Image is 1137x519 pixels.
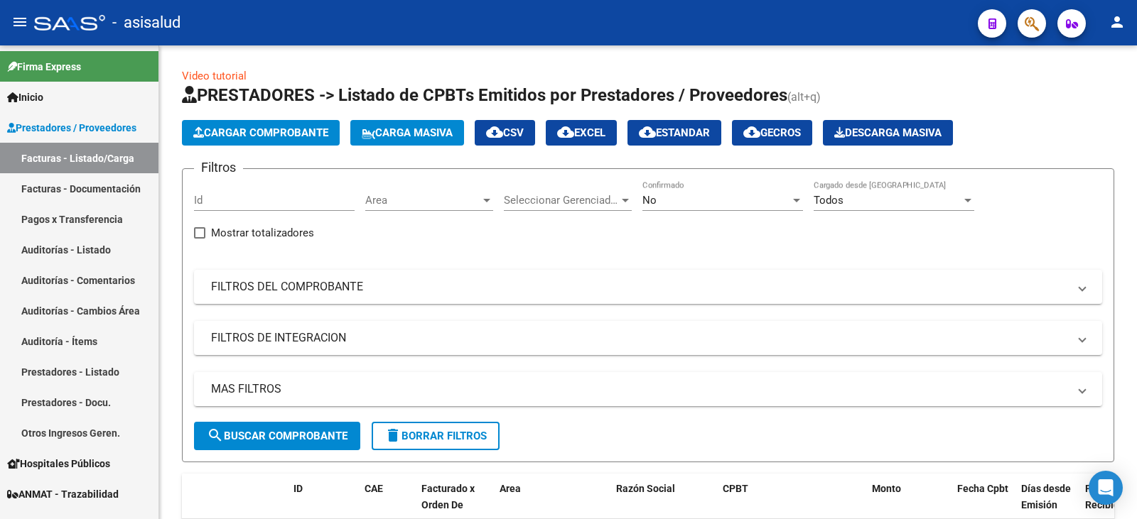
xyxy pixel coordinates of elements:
button: Gecros [732,120,812,146]
mat-icon: delete [384,427,402,444]
span: Inicio [7,89,43,105]
mat-expansion-panel-header: FILTROS DEL COMPROBANTE [194,270,1102,304]
span: Mostrar totalizadores [211,224,314,241]
h3: Filtros [194,158,243,177]
span: CPBT [723,483,748,494]
span: Días desde Emisión [1021,483,1071,510]
button: EXCEL [546,120,617,146]
span: Facturado x Orden De [421,483,475,510]
button: CSV [475,120,535,146]
span: Buscar Comprobante [207,430,347,442]
span: CAE [365,483,383,494]
button: Estandar [627,120,721,146]
button: Carga Masiva [350,120,464,146]
span: CSV [486,126,524,139]
span: Seleccionar Gerenciador [504,194,619,207]
mat-panel-title: MAS FILTROS [211,381,1068,397]
div: Open Intercom Messenger [1089,471,1123,505]
span: Area [365,194,480,207]
mat-icon: menu [11,13,28,31]
mat-expansion-panel-header: FILTROS DE INTEGRACION [194,321,1102,355]
mat-panel-title: FILTROS DE INTEGRACION [211,330,1068,346]
span: Fecha Cpbt [957,483,1008,494]
span: Fecha Recibido [1085,483,1125,510]
mat-icon: search [207,427,224,444]
span: - asisalud [112,7,180,38]
span: Monto [872,483,901,494]
mat-icon: cloud_download [486,124,503,141]
app-download-masive: Descarga masiva de comprobantes (adjuntos) [823,120,953,146]
span: No [642,194,657,207]
span: Prestadores / Proveedores [7,120,136,136]
span: EXCEL [557,126,605,139]
span: ANMAT - Trazabilidad [7,486,119,502]
span: Borrar Filtros [384,430,487,442]
button: Buscar Comprobante [194,422,360,450]
span: Estandar [639,126,710,139]
mat-icon: cloud_download [639,124,656,141]
span: Razón Social [616,483,675,494]
span: Area [500,483,521,494]
button: Borrar Filtros [372,422,500,450]
mat-expansion-panel-header: MAS FILTROS [194,372,1102,406]
mat-icon: cloud_download [743,124,760,141]
span: Descarga Masiva [834,126,942,139]
button: Descarga Masiva [823,120,953,146]
span: Cargar Comprobante [193,126,328,139]
span: (alt+q) [787,90,821,104]
button: Cargar Comprobante [182,120,340,146]
mat-icon: person [1109,13,1126,31]
span: Firma Express [7,59,81,75]
a: Video tutorial [182,70,247,82]
span: Carga Masiva [362,126,453,139]
mat-panel-title: FILTROS DEL COMPROBANTE [211,279,1068,295]
span: Gecros [743,126,801,139]
span: Todos [814,194,844,207]
span: Hospitales Públicos [7,456,110,471]
mat-icon: cloud_download [557,124,574,141]
span: PRESTADORES -> Listado de CPBTs Emitidos por Prestadores / Proveedores [182,85,787,105]
span: ID [293,483,303,494]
